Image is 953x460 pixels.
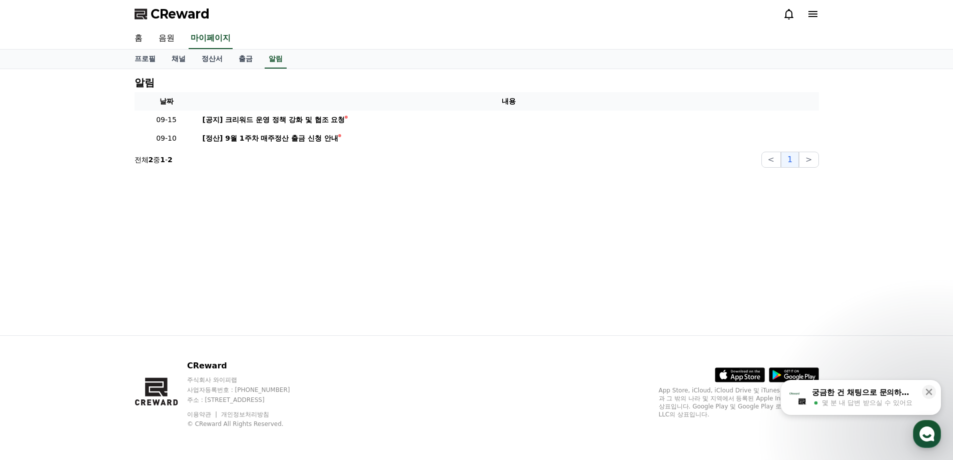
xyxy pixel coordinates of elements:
[781,152,799,168] button: 1
[3,317,66,342] a: 홈
[799,152,818,168] button: >
[203,115,815,125] a: [공지] 크리워드 운영 정책 강화 및 협조 요청
[155,332,167,340] span: 설정
[32,332,38,340] span: 홈
[160,156,165,164] strong: 1
[149,156,154,164] strong: 2
[203,133,339,144] div: [정산] 9월 1주차 매주정산 출금 신청 안내
[265,50,287,69] a: 알림
[139,115,195,125] p: 09-15
[129,317,192,342] a: 설정
[127,28,151,49] a: 홈
[135,92,199,111] th: 날짜
[135,6,210,22] a: CReward
[151,6,210,22] span: CReward
[203,133,815,144] a: [정산] 9월 1주차 매주정산 출금 신청 안내
[187,386,309,394] p: 사업자등록번호 : [PHONE_NUMBER]
[92,333,104,341] span: 대화
[659,386,819,418] p: App Store, iCloud, iCloud Drive 및 iTunes Store는 미국과 그 밖의 나라 및 지역에서 등록된 Apple Inc.의 서비스 상표입니다. Goo...
[187,411,219,418] a: 이용약관
[151,28,183,49] a: 음원
[139,133,195,144] p: 09-10
[203,115,345,125] div: [공지] 크리워드 운영 정책 강화 및 협조 요청
[127,50,164,69] a: 프로필
[761,152,781,168] button: <
[187,420,309,428] p: © CReward All Rights Reserved.
[135,77,155,88] h4: 알림
[199,92,819,111] th: 내용
[221,411,269,418] a: 개인정보처리방침
[135,155,173,165] p: 전체 중 -
[187,396,309,404] p: 주소 : [STREET_ADDRESS]
[189,28,233,49] a: 마이페이지
[231,50,261,69] a: 출금
[187,376,309,384] p: 주식회사 와이피랩
[187,360,309,372] p: CReward
[194,50,231,69] a: 정산서
[66,317,129,342] a: 대화
[164,50,194,69] a: 채널
[168,156,173,164] strong: 2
